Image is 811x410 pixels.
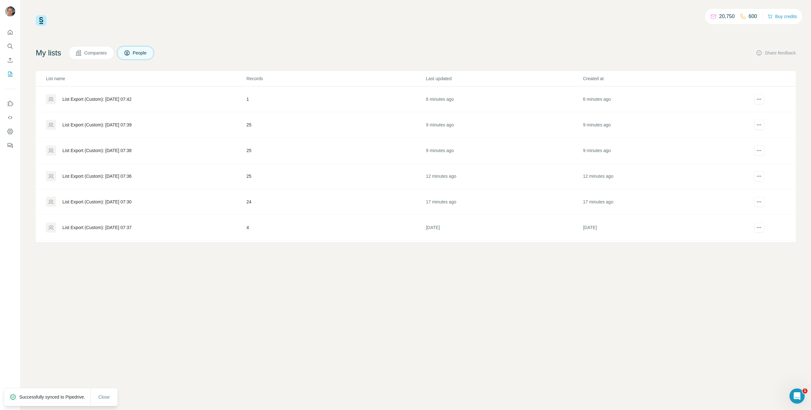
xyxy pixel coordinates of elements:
p: Last updated [426,75,582,82]
td: 25 [246,138,426,163]
button: Use Surfe API [5,112,15,123]
button: actions [754,94,764,104]
td: 12 minutes ago [583,163,740,189]
button: Use Surfe on LinkedIn [5,98,15,109]
button: actions [754,171,764,181]
span: 1 [802,388,808,394]
td: 17 minutes ago [425,189,583,215]
h4: My lists [36,48,61,58]
td: 6 minutes ago [425,86,583,112]
td: 25 [246,163,426,189]
p: List name [46,75,246,82]
button: Feedback [5,140,15,151]
button: Enrich CSV [5,54,15,66]
p: Records [246,75,425,82]
td: 24 [246,189,426,215]
span: Close [99,394,110,400]
div: List Export (Custom): [DATE] 07:39 [62,122,131,128]
div: List Export (Custom): [DATE] 07:38 [62,147,131,154]
button: My lists [5,68,15,80]
td: 24 [246,240,426,266]
td: 25 [246,112,426,138]
td: 1 [246,86,426,112]
td: 9 minutes ago [425,112,583,138]
div: List Export (Custom): [DATE] 07:36 [62,173,131,179]
td: 4 [246,215,426,240]
button: Close [94,391,114,403]
td: 6 minutes ago [583,86,740,112]
p: 600 [749,13,757,20]
td: [DATE] [583,215,740,240]
button: Share feedback [756,50,796,56]
button: Buy credits [768,12,797,21]
button: Quick start [5,27,15,38]
td: 9 minutes ago [583,138,740,163]
iframe: Intercom live chat [789,388,805,404]
button: Search [5,41,15,52]
p: Successfully synced to Pipedrive. [19,394,90,400]
button: actions [754,222,764,233]
span: Companies [84,50,107,56]
img: Surfe Logo [36,15,47,26]
td: 12 minutes ago [425,163,583,189]
td: 9 minutes ago [425,138,583,163]
td: 9 minutes ago [583,112,740,138]
div: List Export (Custom): [DATE] 07:42 [62,96,131,102]
p: 20,750 [719,13,735,20]
td: [DATE] [425,215,583,240]
div: List Export (Custom): [DATE] 07:37 [62,224,131,231]
img: Avatar [5,6,15,16]
button: actions [754,145,764,156]
td: [DATE] [583,240,740,266]
td: [DATE] [425,240,583,266]
button: actions [754,120,764,130]
button: Dashboard [5,126,15,137]
td: 17 minutes ago [583,189,740,215]
button: actions [754,197,764,207]
div: List Export (Custom): [DATE] 07:30 [62,199,131,205]
span: People [133,50,147,56]
p: Created at [583,75,739,82]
